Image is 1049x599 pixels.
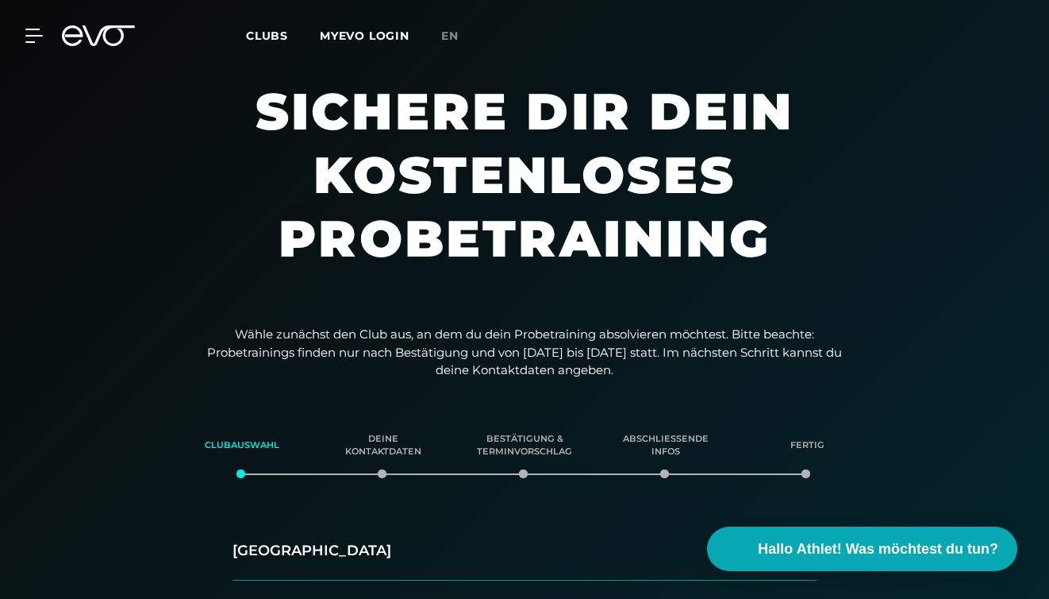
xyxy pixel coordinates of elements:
[615,424,717,467] div: Abschließende Infos
[191,424,293,467] div: Clubauswahl
[332,424,434,467] div: Deine Kontaktdaten
[474,424,575,467] div: Bestätigung & Terminvorschlag
[758,539,998,560] span: Hallo Athlet! Was möchtest du tun?
[756,424,858,467] div: Fertig
[246,28,320,43] a: Clubs
[441,27,478,45] a: en
[232,541,391,561] h2: [GEOGRAPHIC_DATA]
[707,527,1017,571] button: Hallo Athlet! Was möchtest du tun?
[232,522,817,581] button: [GEOGRAPHIC_DATA]4 Standorte
[441,29,459,43] span: en
[207,326,842,380] p: Wähle zunächst den Club aus, an dem du dein Probetraining absolvieren möchtest. Bitte beachte: Pr...
[159,79,890,302] h1: Sichere dir dein kostenloses Probetraining
[246,29,288,43] span: Clubs
[320,29,409,43] a: MYEVO LOGIN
